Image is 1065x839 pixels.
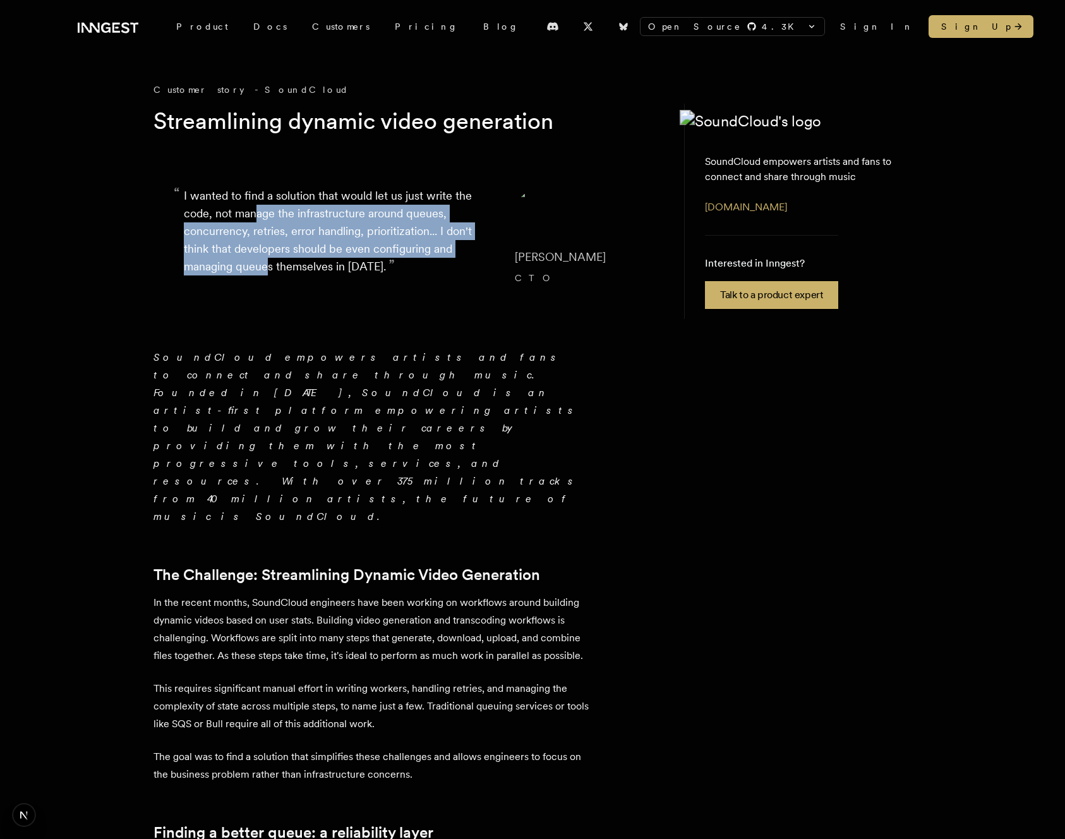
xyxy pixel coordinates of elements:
a: Sign Up [929,15,1033,38]
a: Customers [299,15,382,38]
em: SoundCloud empowers artists and fans to connect and share through music. Founded in [DATE], Sound... [153,351,580,522]
a: [DOMAIN_NAME] [705,201,787,213]
div: Product [164,15,241,38]
img: SoundCloud's logo [680,110,831,133]
span: ” [388,256,395,274]
a: The Challenge: Streamlining Dynamic Video Generation [153,566,540,584]
a: Pricing [382,15,471,38]
h1: Streamlining dynamic video generation [153,106,639,136]
a: Blog [471,15,531,38]
a: Docs [241,15,299,38]
img: Image of Matthew Drooker [515,187,565,238]
a: Bluesky [610,16,637,37]
a: Sign In [840,20,913,33]
span: “ [174,190,180,197]
span: [PERSON_NAME] [515,250,606,263]
span: 4.3 K [762,20,802,33]
p: SoundCloud empowers artists and fans to connect and share through music [705,154,891,184]
p: Interested in Inngest? [705,256,838,271]
p: I wanted to find a solution that would let us just write the code, not manage the infrastructure ... [184,187,495,288]
span: CTO [515,273,557,283]
p: This requires significant manual effort in writing workers, handling retries, and managing the co... [153,680,596,733]
a: Talk to a product expert [705,281,838,309]
p: In the recent months, SoundCloud engineers have been working on workflows around building dynamic... [153,594,596,665]
div: Customer story - SoundCloud [153,83,659,96]
p: The goal was to find a solution that simplifies these challenges and allows engineers to focus on... [153,748,596,783]
span: Open Source [648,20,742,33]
a: Discord [539,16,567,37]
a: X [574,16,602,37]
